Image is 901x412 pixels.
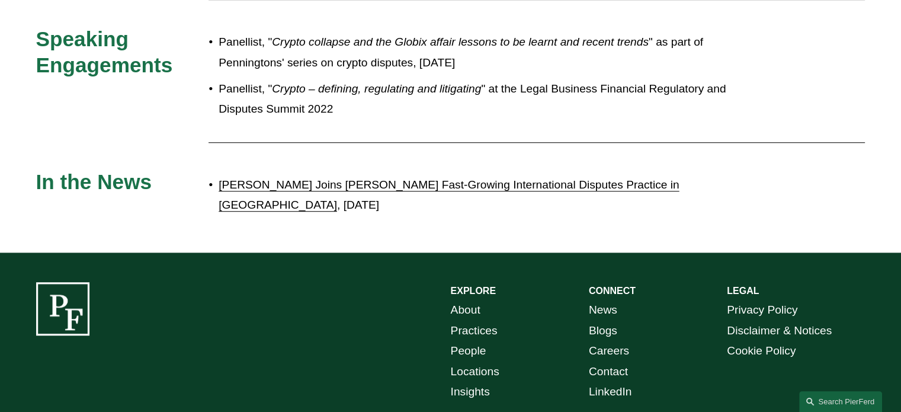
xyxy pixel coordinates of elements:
[219,79,761,120] p: Panellist, " " at the Legal Business Financial Regulatory and Disputes Summit 2022
[727,341,796,362] a: Cookie Policy
[799,391,882,412] a: Search this site
[272,36,649,48] em: Crypto collapse and the Globix affair lessons to be learnt and recent trends
[36,170,152,193] span: In the News
[451,341,486,362] a: People
[451,362,499,382] a: Locations
[589,341,629,362] a: Careers
[727,321,832,341] a: Disclaimer & Notices
[451,300,480,321] a: About
[589,321,617,341] a: Blogs
[589,362,628,382] a: Contact
[36,27,173,76] span: Speaking Engagements
[589,286,636,296] strong: CONNECT
[219,32,761,73] p: Panellist, " " as part of Penningtons' series on crypto disputes, [DATE]
[589,300,617,321] a: News
[219,175,761,216] p: , [DATE]
[451,286,496,296] strong: EXPLORE
[451,382,490,403] a: Insights
[219,178,679,212] a: [PERSON_NAME] Joins [PERSON_NAME] Fast-Growing International Disputes Practice in [GEOGRAPHIC_DATA]
[451,321,498,341] a: Practices
[727,286,759,296] strong: LEGAL
[727,300,797,321] a: Privacy Policy
[272,82,481,95] em: Crypto – defining, regulating and litigating
[589,382,632,403] a: LinkedIn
